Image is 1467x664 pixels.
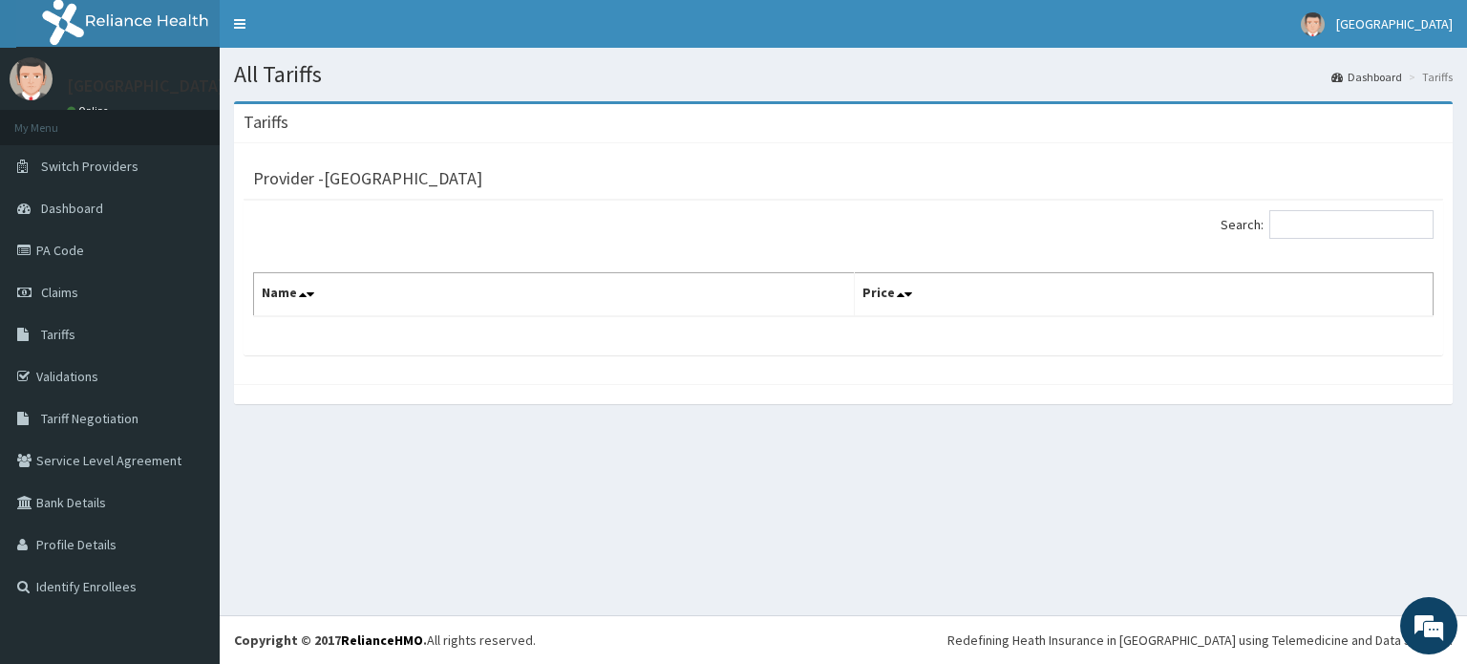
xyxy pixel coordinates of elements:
h3: Provider - [GEOGRAPHIC_DATA] [253,170,482,187]
input: Search: [1269,210,1434,239]
span: Tariffs [41,326,75,343]
span: Tariff Negotiation [41,410,138,427]
label: Search: [1221,210,1434,239]
a: Dashboard [1331,69,1402,85]
h3: Tariffs [244,114,288,131]
img: User Image [10,57,53,100]
th: Price [854,273,1433,317]
footer: All rights reserved. [220,615,1467,664]
span: Claims [41,284,78,301]
span: Switch Providers [41,158,138,175]
a: Online [67,104,113,118]
strong: Copyright © 2017 . [234,632,427,649]
div: Redefining Heath Insurance in [GEOGRAPHIC_DATA] using Telemedicine and Data Science! [947,631,1453,650]
li: Tariffs [1404,69,1453,85]
span: Dashboard [41,200,103,217]
span: [GEOGRAPHIC_DATA] [1336,15,1453,32]
p: [GEOGRAPHIC_DATA] [67,77,224,95]
a: RelianceHMO [341,632,423,649]
img: User Image [1301,12,1325,36]
h1: All Tariffs [234,62,1453,87]
th: Name [254,273,855,317]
